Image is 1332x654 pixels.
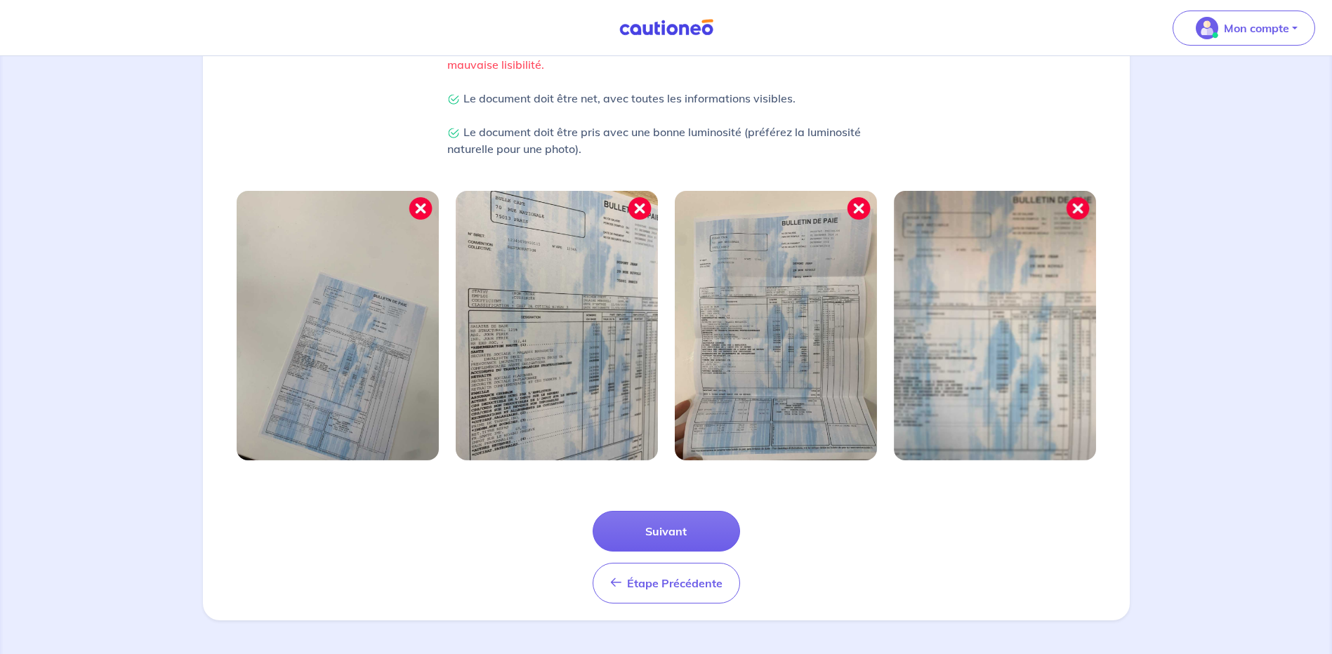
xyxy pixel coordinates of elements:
[447,93,460,106] img: Check
[456,191,658,460] img: Image mal cadrée 2
[614,19,719,36] img: Cautioneo
[447,127,460,140] img: Check
[593,563,740,603] button: Étape Précédente
[237,191,439,460] img: Image mal cadrée 1
[1196,17,1218,39] img: illu_account_valid_menu.svg
[593,511,740,552] button: Suivant
[447,90,885,157] p: Le document doit être net, avec toutes les informations visibles. Le document doit être pris avec...
[894,191,1096,460] img: Image mal cadrée 4
[675,191,877,460] img: Image mal cadrée 3
[447,39,885,73] p: Le document est trop flou, sale, abîmé ou tout élément provoquant une mauvaise lisibilité.
[1224,20,1289,36] p: Mon compte
[627,576,723,590] span: Étape Précédente
[1173,11,1315,46] button: illu_account_valid_menu.svgMon compte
